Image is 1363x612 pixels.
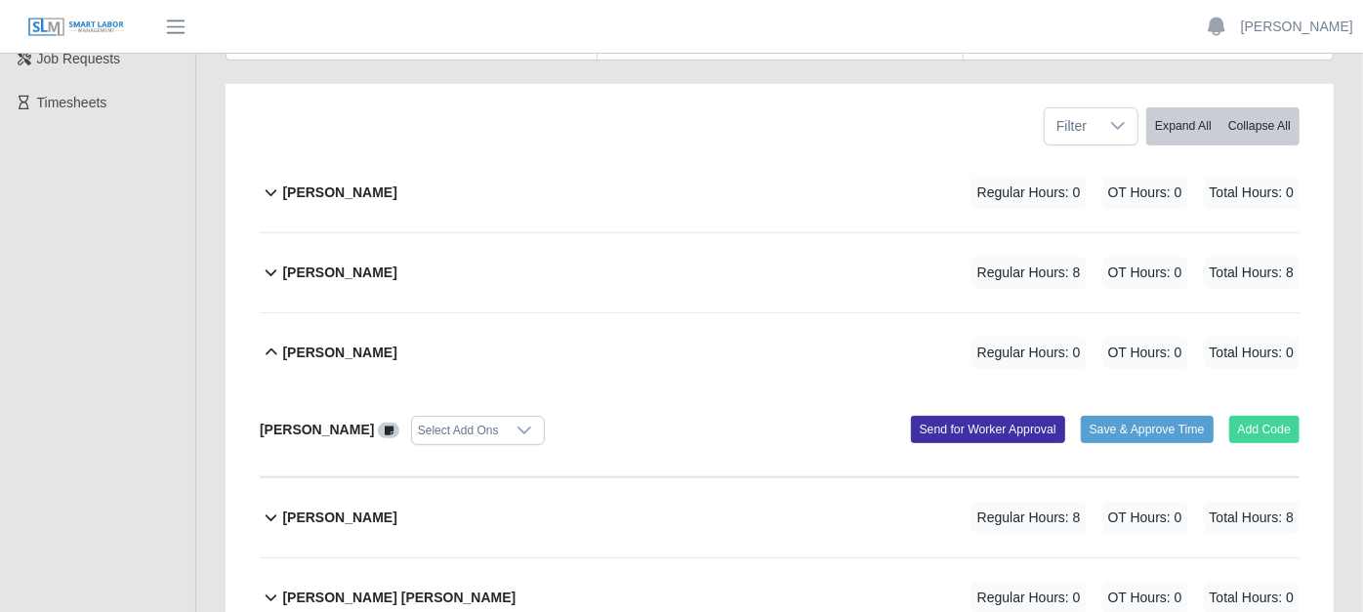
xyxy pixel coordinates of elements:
b: [PERSON_NAME] [282,263,396,283]
b: [PERSON_NAME] [282,508,396,528]
span: OT Hours: 0 [1102,337,1188,369]
span: Job Requests [37,51,121,66]
b: [PERSON_NAME] [282,343,396,363]
span: Regular Hours: 8 [971,257,1087,289]
span: Regular Hours: 0 [971,337,1087,369]
button: Expand All [1146,107,1220,145]
span: OT Hours: 0 [1102,257,1188,289]
span: OT Hours: 0 [1102,502,1188,534]
button: Send for Worker Approval [911,416,1065,443]
button: [PERSON_NAME] Regular Hours: 0 OT Hours: 0 Total Hours: 0 [260,153,1300,232]
button: Collapse All [1219,107,1300,145]
span: Total Hours: 8 [1204,502,1300,534]
button: [PERSON_NAME] Regular Hours: 8 OT Hours: 0 Total Hours: 8 [260,478,1300,557]
span: Regular Hours: 8 [971,502,1087,534]
span: Total Hours: 8 [1204,257,1300,289]
span: Filter [1045,108,1098,144]
span: Regular Hours: 0 [971,177,1087,209]
div: bulk actions [1146,107,1300,145]
span: Total Hours: 0 [1204,177,1300,209]
b: [PERSON_NAME] [260,422,374,437]
span: OT Hours: 0 [1102,177,1188,209]
button: [PERSON_NAME] Regular Hours: 0 OT Hours: 0 Total Hours: 0 [260,313,1300,392]
span: Total Hours: 0 [1204,337,1300,369]
b: [PERSON_NAME] [PERSON_NAME] [282,588,516,608]
span: Timesheets [37,95,107,110]
img: SLM Logo [27,17,125,38]
a: [PERSON_NAME] [1241,17,1353,37]
a: View/Edit Notes [378,422,399,437]
button: Add Code [1229,416,1301,443]
button: Save & Approve Time [1081,416,1214,443]
b: [PERSON_NAME] [282,183,396,203]
div: Select Add Ons [412,417,505,444]
button: [PERSON_NAME] Regular Hours: 8 OT Hours: 0 Total Hours: 8 [260,233,1300,312]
